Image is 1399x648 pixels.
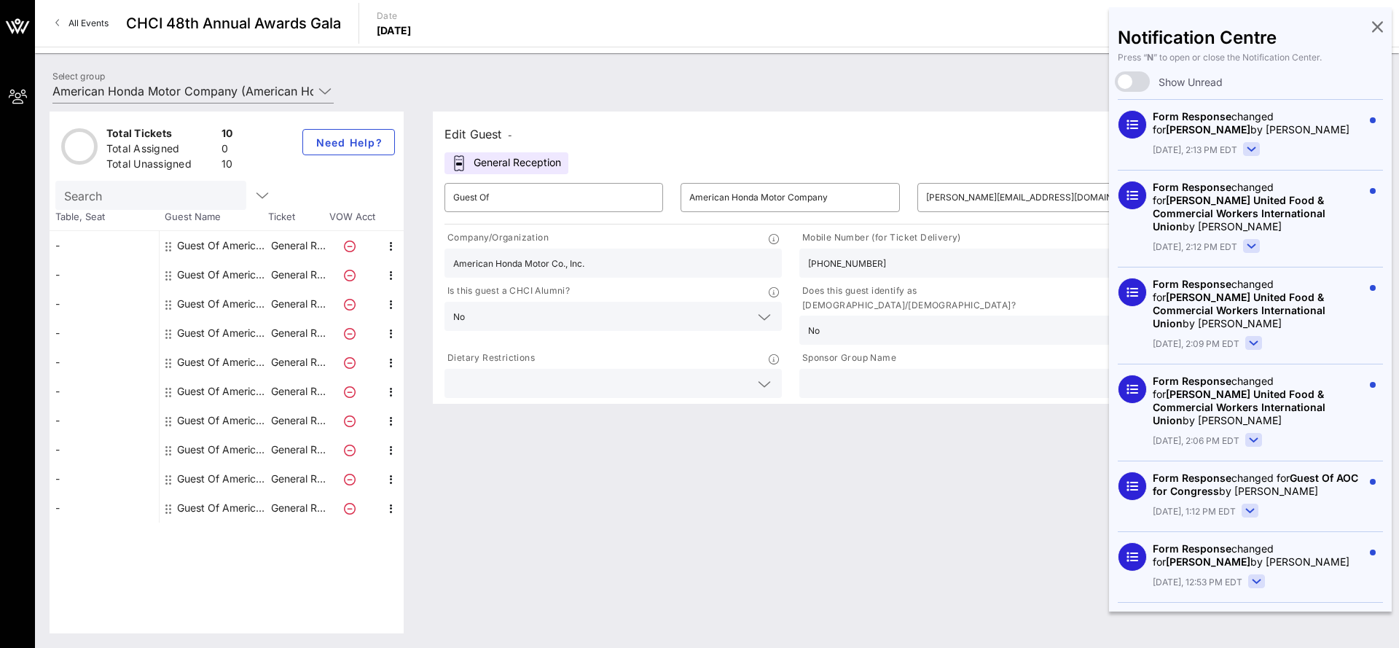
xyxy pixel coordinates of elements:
[177,377,269,406] div: Guest Of American Honda Motor Company
[444,152,568,174] div: General Reception
[269,406,327,435] p: General R…
[50,260,159,289] div: -
[1153,375,1231,387] span: Form Response
[126,12,341,34] span: CHCI 48th Annual Awards Gala
[177,231,269,260] div: Guest Of American Honda Motor Company
[1166,123,1250,136] span: [PERSON_NAME]
[1153,291,1325,329] span: [PERSON_NAME] United Food & Commercial Workers International Union
[269,260,327,289] p: General R…
[1159,75,1223,89] span: Show Unread
[1153,110,1231,122] span: Form Response
[926,186,1127,209] input: Email*
[1153,375,1363,427] div: changed for by [PERSON_NAME]
[268,210,326,225] span: Ticket
[50,435,159,464] div: -
[1153,181,1231,193] span: Form Response
[177,260,269,289] div: Guest Of American Honda Motor Company
[689,186,890,209] input: Last Name*
[453,312,465,322] div: No
[444,284,570,299] p: Is this guest a CHCI Alumni?
[159,210,268,225] span: Guest Name
[1153,278,1363,330] div: changed for by [PERSON_NAME]
[269,231,327,260] p: General R…
[50,464,159,493] div: -
[1153,110,1363,136] div: changed for by [PERSON_NAME]
[1153,472,1231,484] span: Form Response
[1153,576,1242,589] span: [DATE], 12:53 PM EDT
[177,348,269,377] div: Guest Of American Honda Motor Company
[799,230,961,246] p: Mobile Number (for Ticket Delivery)
[302,129,395,155] button: Need Help?
[799,316,1137,345] div: No
[269,348,327,377] p: General R…
[508,130,512,141] span: -
[269,435,327,464] p: General R…
[1118,31,1383,45] div: Notification Centre
[1153,505,1236,518] span: [DATE], 1:12 PM EDT
[50,348,159,377] div: -
[1118,51,1383,64] div: Press “ ” to open or close the Notification Center.
[50,319,159,348] div: -
[269,319,327,348] p: General R…
[1153,144,1237,157] span: [DATE], 2:13 PM EDT
[1166,555,1250,568] span: [PERSON_NAME]
[68,17,109,28] span: All Events
[1153,434,1239,448] span: [DATE], 2:06 PM EDT
[799,284,1124,313] p: Does this guest identify as [DEMOGRAPHIC_DATA]/[DEMOGRAPHIC_DATA]?
[1153,337,1239,351] span: [DATE], 2:09 PM EDT
[177,493,269,523] div: Guest Of American Honda Motor Company
[50,210,159,225] span: Table, Seat
[177,464,269,493] div: Guest Of American Honda Motor Company
[1153,472,1363,498] div: changed for by [PERSON_NAME]
[177,435,269,464] div: Guest Of American Honda Motor Company
[799,351,896,366] p: Sponsor Group Name
[50,406,159,435] div: -
[315,136,383,149] span: Need Help?
[326,210,377,225] span: VOW Acct
[50,377,159,406] div: -
[269,377,327,406] p: General R…
[177,319,269,348] div: Guest Of American Honda Motor Company
[106,126,216,144] div: Total Tickets
[47,12,117,35] a: All Events
[1153,542,1363,569] div: changed for by [PERSON_NAME]
[52,71,105,82] label: Select group
[50,289,159,319] div: -
[269,464,327,493] p: General R…
[106,141,216,160] div: Total Assigned
[50,493,159,523] div: -
[453,186,654,209] input: First Name*
[377,23,412,38] p: [DATE]
[222,157,233,175] div: 10
[177,289,269,319] div: Guest Of American Honda Motor Company
[444,302,782,331] div: No
[177,406,269,435] div: Guest Of American Honda Motor Company
[106,157,216,175] div: Total Unassigned
[444,124,512,144] div: Edit Guest
[808,326,820,336] div: No
[1153,542,1231,555] span: Form Response
[377,9,412,23] p: Date
[1153,472,1358,497] span: Guest Of AOC for Congress
[1153,241,1237,254] span: [DATE], 2:12 PM EDT
[222,141,233,160] div: 0
[444,230,549,246] p: Company/Organization
[269,493,327,523] p: General R…
[1153,388,1325,426] span: [PERSON_NAME] United Food & Commercial Workers International Union
[269,289,327,319] p: General R…
[1153,181,1363,233] div: changed for by [PERSON_NAME]
[50,231,159,260] div: -
[1153,278,1231,290] span: Form Response
[444,351,535,366] p: Dietary Restrictions
[1153,194,1325,233] span: [PERSON_NAME] United Food & Commercial Workers International Union
[222,126,233,144] div: 10
[1147,52,1153,63] b: N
